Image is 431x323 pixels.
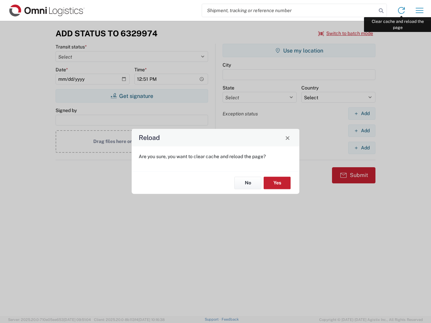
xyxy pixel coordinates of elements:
input: Shipment, tracking or reference number [202,4,376,17]
button: Close [283,133,292,142]
p: Are you sure, you want to clear cache and reload the page? [139,153,292,159]
button: No [234,177,261,189]
h4: Reload [139,133,160,143]
button: Yes [264,177,291,189]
